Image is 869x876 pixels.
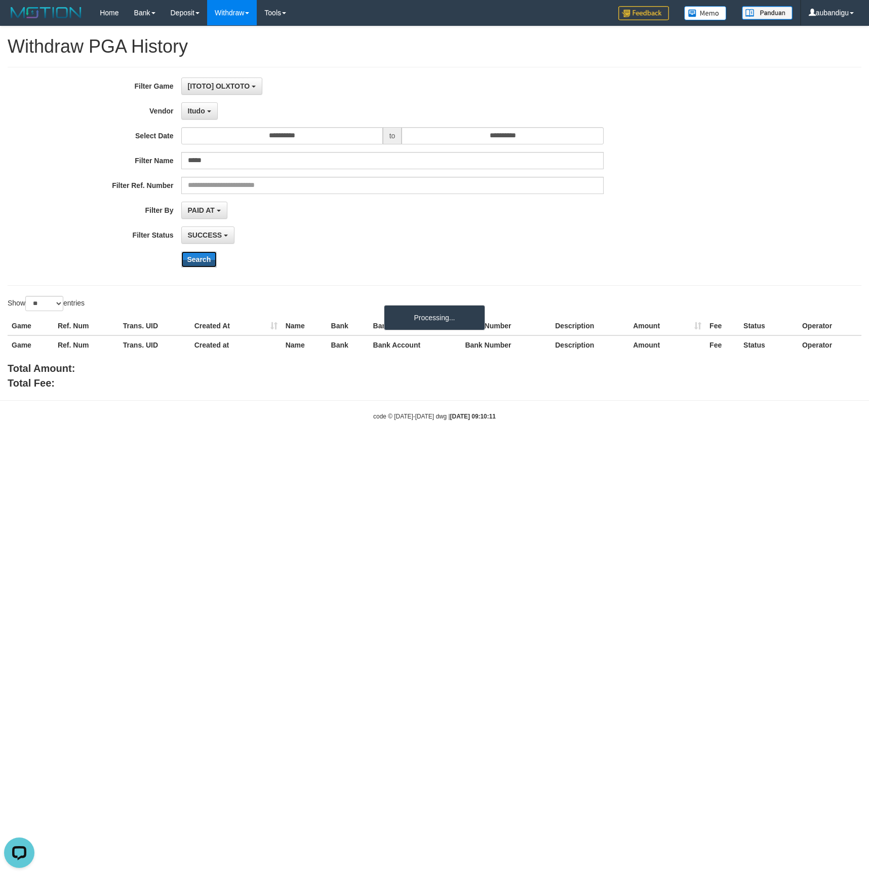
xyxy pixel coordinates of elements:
th: Name [282,335,327,354]
th: Ref. Num [54,317,119,335]
h1: Withdraw PGA History [8,36,861,57]
span: [ITOTO] OLXTOTO [188,82,250,90]
small: code © [DATE]-[DATE] dwg | [373,413,496,420]
label: Show entries [8,296,85,311]
th: Bank Account [369,317,461,335]
th: Bank Account [369,335,461,354]
th: Operator [798,317,861,335]
button: Itudo [181,102,218,120]
strong: [DATE] 09:10:11 [450,413,496,420]
th: Trans. UID [119,335,190,354]
th: Description [551,317,629,335]
b: Total Fee: [8,377,55,389]
th: Bank [327,335,369,354]
img: Feedback.jpg [618,6,669,20]
th: Amount [629,317,705,335]
th: Fee [705,335,739,354]
th: Amount [629,335,705,354]
img: MOTION_logo.png [8,5,85,20]
div: Processing... [384,305,485,330]
th: Created at [190,335,282,354]
button: Open LiveChat chat widget [4,4,34,34]
th: Game [8,317,54,335]
th: Created At [190,317,282,335]
th: Status [739,335,798,354]
b: Total Amount: [8,363,75,374]
th: Operator [798,335,861,354]
th: Ref. Num [54,335,119,354]
img: panduan.png [742,6,793,20]
span: to [383,127,402,144]
button: PAID AT [181,202,227,219]
th: Bank [327,317,369,335]
select: Showentries [25,296,63,311]
th: Bank Number [461,317,551,335]
th: Fee [705,317,739,335]
span: PAID AT [188,206,215,214]
th: Bank Number [461,335,551,354]
th: Trans. UID [119,317,190,335]
button: [ITOTO] OLXTOTO [181,78,263,95]
button: SUCCESS [181,226,235,244]
th: Name [282,317,327,335]
img: Button%20Memo.svg [684,6,727,20]
span: SUCCESS [188,231,222,239]
button: Search [181,251,217,268]
th: Description [551,335,629,354]
th: Status [739,317,798,335]
th: Game [8,335,54,354]
span: Itudo [188,107,205,115]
